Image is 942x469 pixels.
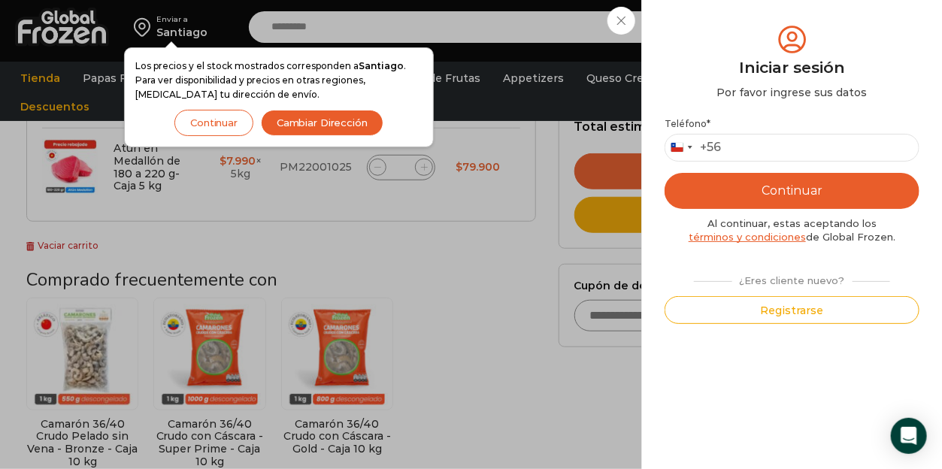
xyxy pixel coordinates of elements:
div: ¿Eres cliente nuevo? [686,268,897,288]
div: +56 [700,140,721,156]
button: Registrarse [665,296,919,324]
div: Al continuar, estas aceptando los de Global Frozen. [665,216,919,244]
label: Teléfono [665,118,919,130]
div: Open Intercom Messenger [891,418,927,454]
p: Los precios y el stock mostrados corresponden a . Para ver disponibilidad y precios en otras regi... [135,59,423,102]
a: términos y condiciones [689,231,806,243]
img: tabler-icon-user-circle.svg [775,23,810,56]
button: Continuar [174,110,253,136]
button: Continuar [665,173,919,209]
div: Iniciar sesión [665,56,919,79]
div: Por favor ingrese sus datos [665,85,919,100]
button: Cambiar Dirección [261,110,383,136]
strong: Santiago [359,60,404,71]
button: Selected country [665,135,721,161]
